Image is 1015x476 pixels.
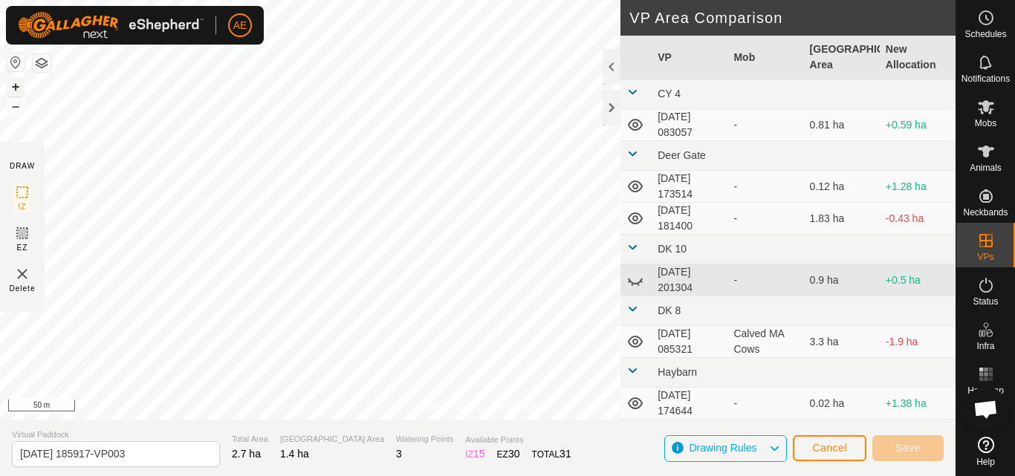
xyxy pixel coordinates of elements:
[658,88,681,100] span: CY 4
[7,53,25,71] button: Reset Map
[280,448,309,460] span: 1.4 ha
[10,160,35,172] div: DRAW
[804,326,880,358] td: 3.3 ha
[13,265,31,283] img: VP
[19,201,27,212] span: IZ
[652,203,727,235] td: [DATE] 181400
[880,203,956,235] td: -0.43 ha
[956,431,1015,472] a: Help
[465,434,571,446] span: Available Points
[652,388,727,420] td: [DATE] 174644
[233,18,247,33] span: AE
[7,78,25,96] button: +
[508,448,520,460] span: 30
[33,54,51,72] button: Map Layers
[652,36,727,79] th: VP
[652,109,727,141] td: [DATE] 083057
[975,119,996,128] span: Mobs
[658,149,706,161] span: Deer Gate
[793,435,866,461] button: Cancel
[658,304,681,316] span: DK 8
[880,388,956,420] td: +1.38 ha
[280,433,384,446] span: [GEOGRAPHIC_DATA] Area
[419,400,475,414] a: Privacy Policy
[804,109,880,141] td: 0.81 ha
[18,12,204,39] img: Gallagher Logo
[7,97,25,115] button: –
[733,326,797,357] div: Calved MA Cows
[493,400,536,414] a: Contact Us
[976,457,995,466] span: Help
[964,30,1006,39] span: Schedules
[804,264,880,296] td: 0.9 ha
[232,448,261,460] span: 2.7 ha
[10,283,36,294] span: Delete
[689,442,756,454] span: Drawing Rules
[733,117,797,133] div: -
[973,297,998,306] span: Status
[652,264,727,296] td: [DATE] 201304
[976,342,994,351] span: Infra
[733,273,797,288] div: -
[895,442,921,454] span: Save
[652,171,727,203] td: [DATE] 173514
[804,203,880,235] td: 1.83 ha
[658,366,697,378] span: Haybarn
[532,446,571,462] div: TOTAL
[396,433,453,446] span: Watering Points
[963,208,1008,217] span: Neckbands
[804,36,880,79] th: [GEOGRAPHIC_DATA] Area
[560,448,571,460] span: 31
[964,387,1008,431] div: Open chat
[733,396,797,411] div: -
[970,163,1002,172] span: Animals
[967,386,1004,395] span: Heatmap
[880,109,956,141] td: +0.59 ha
[962,74,1010,83] span: Notifications
[804,171,880,203] td: 0.12 ha
[497,446,520,462] div: EZ
[465,446,484,462] div: IZ
[12,428,220,441] span: Virtual Paddock
[872,435,944,461] button: Save
[880,171,956,203] td: +1.28 ha
[17,242,28,253] span: EZ
[727,36,803,79] th: Mob
[396,448,402,460] span: 3
[652,326,727,358] td: [DATE] 085321
[473,448,485,460] span: 15
[733,211,797,226] div: -
[880,326,956,358] td: -1.9 ha
[880,36,956,79] th: New Allocation
[812,442,847,454] span: Cancel
[232,433,268,446] span: Total Area
[658,243,687,255] span: DK 10
[629,9,956,27] h2: VP Area Comparison
[977,252,993,261] span: VPs
[733,179,797,195] div: -
[804,388,880,420] td: 0.02 ha
[880,264,956,296] td: +0.5 ha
